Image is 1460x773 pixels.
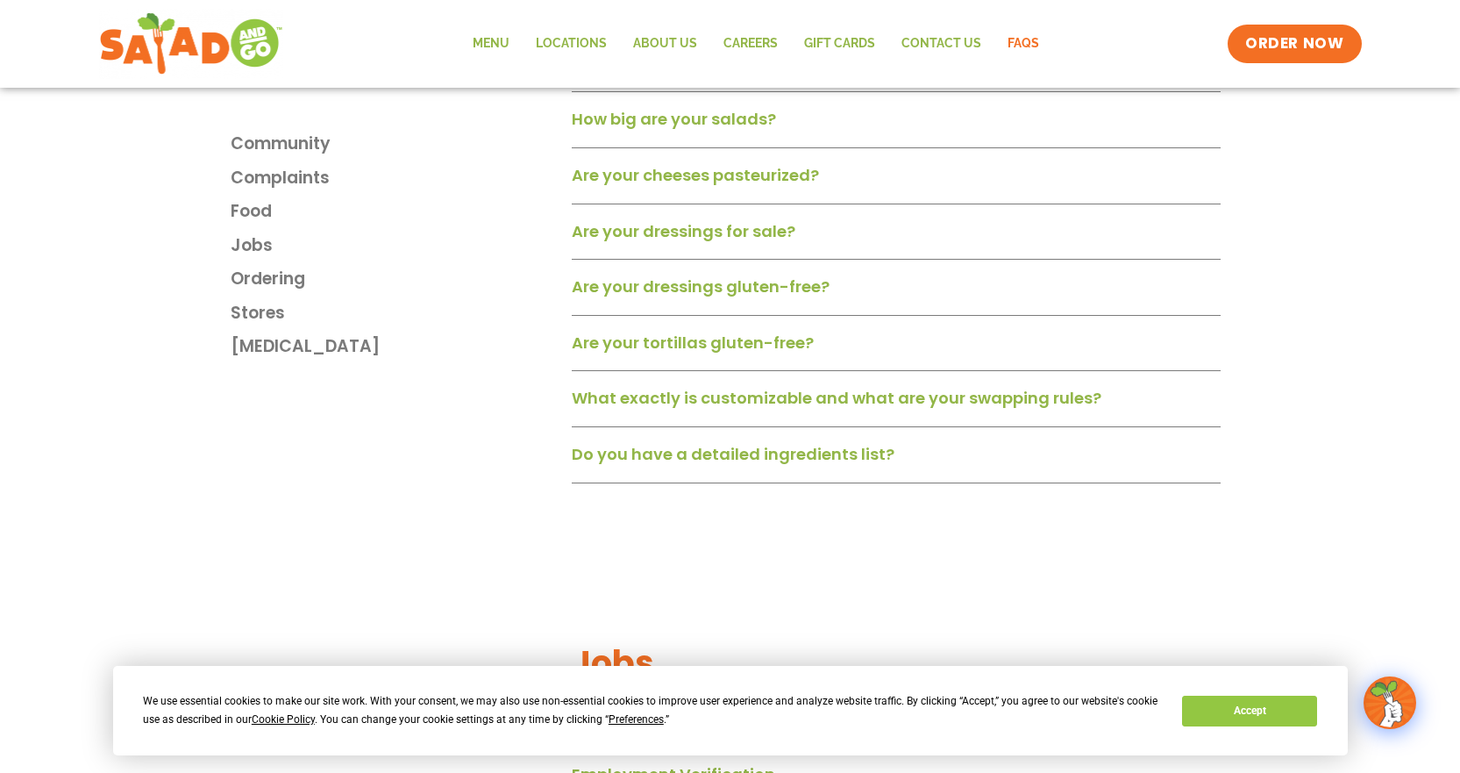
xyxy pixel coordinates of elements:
[572,387,1101,409] a: What exactly is customizable and what are your swapping rules?
[572,276,830,297] a: Are your dressings gluten-free?
[572,443,894,465] a: Do you have a detailed ingredients list?
[231,301,285,326] span: Stores
[572,108,776,130] a: How big are your salads?
[99,9,284,79] img: new-SAG-logo-768×292
[231,267,305,292] span: Ordering
[1228,25,1361,63] a: ORDER NOW
[231,132,564,157] a: Community
[572,382,1221,427] div: What exactly is customizable and what are your swapping rules?
[231,301,564,326] a: Stores
[572,270,1221,316] div: Are your dressings gluten-free?
[609,713,664,726] span: Preferences
[572,332,814,354] a: Are your tortillas gluten-free?
[231,132,331,157] span: Community
[459,24,1052,64] nav: Menu
[572,215,1221,261] div: Are your dressings for sale?
[231,233,564,259] a: Jobs
[523,24,620,64] a: Locations
[231,233,273,259] span: Jobs
[572,438,1221,483] div: Do you have a detailed ingredients list?
[888,24,994,64] a: Contact Us
[572,164,819,186] a: Are your cheeses pasteurized?
[231,166,564,191] a: Complaints
[994,24,1052,64] a: FAQs
[1245,33,1343,54] span: ORDER NOW
[572,326,1221,372] div: Are your tortillas gluten-free?
[459,24,523,64] a: Menu
[1182,696,1317,726] button: Accept
[572,220,795,242] a: Are your dressings for sale?
[620,24,710,64] a: About Us
[791,24,888,64] a: GIFT CARDS
[572,641,1221,684] h2: Jobs
[572,103,1221,148] div: How big are your salads?
[231,267,564,292] a: Ordering
[252,713,315,726] span: Cookie Policy
[231,334,564,360] a: [MEDICAL_DATA]
[143,692,1161,729] div: We use essential cookies to make our site work. With your consent, we may also use non-essential ...
[231,334,380,360] span: [MEDICAL_DATA]
[231,166,330,191] span: Complaints
[231,199,564,225] a: Food
[572,159,1221,204] div: Are your cheeses pasteurized?
[231,199,272,225] span: Food
[1365,678,1414,727] img: wpChatIcon
[710,24,791,64] a: Careers
[113,666,1348,755] div: Cookie Consent Prompt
